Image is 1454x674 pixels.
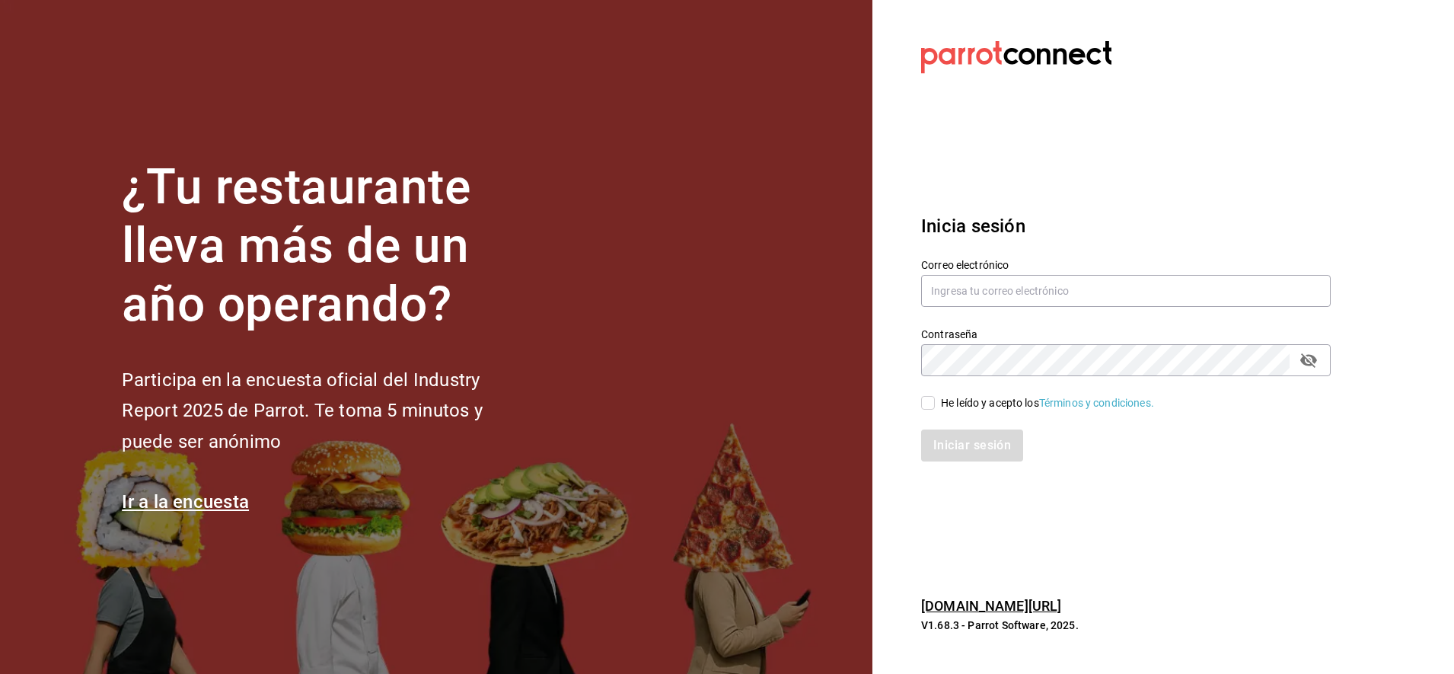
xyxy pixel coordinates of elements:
[921,260,1331,270] label: Correo electrónico
[921,212,1331,240] h3: Inicia sesión
[1039,397,1154,409] a: Términos y condiciones.
[122,158,533,334] h1: ¿Tu restaurante lleva más de un año operando?
[921,275,1331,307] input: Ingresa tu correo electrónico
[122,491,249,513] a: Ir a la encuesta
[122,365,533,458] h2: Participa en la encuesta oficial del Industry Report 2025 de Parrot. Te toma 5 minutos y puede se...
[921,329,1331,340] label: Contraseña
[921,598,1061,614] a: [DOMAIN_NAME][URL]
[1296,347,1322,373] button: passwordField
[921,618,1331,633] p: V1.68.3 - Parrot Software, 2025.
[941,395,1154,411] div: He leído y acepto los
